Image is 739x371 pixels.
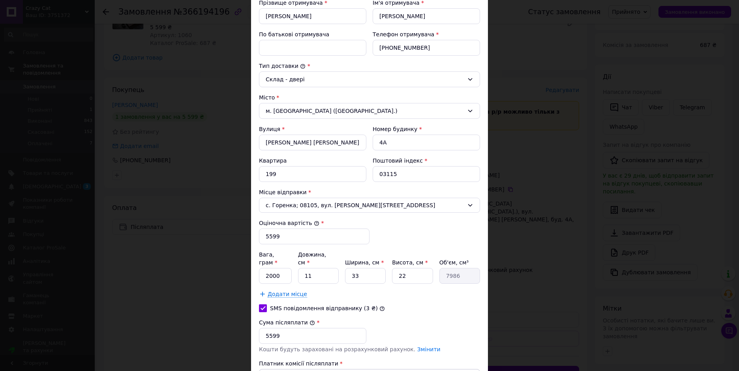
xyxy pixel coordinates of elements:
[373,40,480,56] input: +380
[259,157,287,164] label: Квартира
[392,259,428,266] label: Висота, см
[259,220,319,226] label: Оціночна вартість
[298,251,326,266] label: Довжина, см
[373,157,423,164] label: Поштовий індекс
[270,305,378,311] label: SMS повідомлення відправнику (3 ₴)
[259,31,329,37] label: По батькові отримувача
[266,201,464,209] span: с. Горенка; 08105, вул. [PERSON_NAME][STREET_ADDRESS]
[345,259,384,266] label: Ширина, см
[373,126,417,132] label: Номер будинку
[259,103,480,119] div: м. [GEOGRAPHIC_DATA] ([GEOGRAPHIC_DATA].)
[259,346,441,352] span: Кошти будуть зараховані на розрахунковий рахунок.
[259,62,480,70] div: Тип доставки
[259,126,280,132] label: Вулиця
[417,346,441,352] a: Змінити
[259,251,278,266] label: Вага, грам
[259,94,480,101] div: Місто
[268,291,307,298] span: Додати місце
[259,360,338,367] span: Платник комісії післяплати
[373,31,434,37] label: Телефон отримувача
[439,259,480,266] div: Об'єм, см³
[259,319,315,326] label: Сума післяплати
[259,188,480,196] div: Місце відправки
[266,75,464,84] div: Склад - двері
